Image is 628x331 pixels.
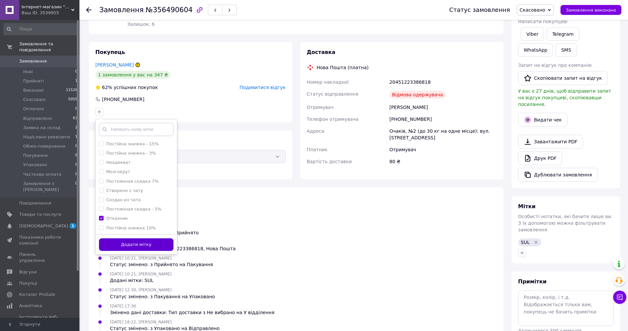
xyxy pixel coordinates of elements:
[613,291,626,304] button: Чат з покупцем
[106,225,156,230] label: Постійна знижка 10%
[110,293,215,300] div: Статус змінено: з Пакування на Упаковано
[388,101,498,113] div: [PERSON_NAME]
[518,71,607,85] button: Скопіювати запит на відгук
[388,125,498,144] div: Очаків, №2 (до 30 кг на одне місце): вул. [STREET_ADDRESS]
[95,84,158,91] div: успішних покупок
[23,181,75,193] span: Замовлення з [PERSON_NAME]
[75,143,77,149] span: 0
[106,151,156,156] label: Постійна знижка - 3%
[110,277,171,284] div: Додані мітки: SUL
[19,252,61,263] span: Панель управління
[106,141,159,146] label: Постійна знижка - 15%
[99,6,144,14] span: Замовлення
[19,41,79,53] span: Замовлення та повідомлення
[95,62,134,68] a: [PERSON_NAME]
[560,5,621,15] button: Замовлення виконано
[110,320,171,324] span: [DATE] 18:22, [PERSON_NAME]
[106,207,162,212] label: Постоянная скидка - 5%
[110,309,274,316] div: Змінено дані доставки: Тип доставки з Не вибрано на У відділення
[110,272,171,276] span: [DATE] 10:21, [PERSON_NAME]
[75,153,77,159] span: 8
[307,79,349,85] span: Номер накладної
[518,203,536,210] span: Мітки
[518,43,553,57] a: WhatsApp
[23,171,61,177] span: Часткова оплата
[518,19,567,24] span: Написати покупцеві
[533,240,539,245] svg: Видалити мітку
[315,64,370,71] div: Нова Пошта (платна)
[19,212,61,217] span: Товари та послуги
[520,7,546,13] span: Скасовано
[23,78,44,84] span: Прийняті
[521,27,544,41] a: Viber
[388,113,498,125] div: [PHONE_NUMBER]
[23,69,33,75] span: Нові
[307,128,324,134] span: Адреса
[75,78,77,84] span: 1
[75,125,77,131] span: 2
[99,123,173,136] input: Напишіть назву мітки
[307,117,359,122] span: Телефон отримувача
[146,6,193,14] span: №356490604
[307,147,328,152] span: Платник
[388,156,498,167] div: 80 ₴
[23,153,48,159] span: Пакування
[95,49,125,55] span: Покупець
[547,27,579,41] a: Telegram
[19,200,51,206] span: Повідомлення
[23,125,61,131] span: Заявка на склад
[23,97,46,103] span: Скасовані
[521,240,530,245] span: SUL
[518,278,547,285] span: Примітки
[95,71,170,79] div: 1 замовлення у вас на 347 ₴
[518,168,598,182] button: Дублювати замовлення
[19,303,42,309] span: Аналітика
[389,91,446,99] div: Відмова одержувача
[127,22,155,27] span: Залишок: 6
[518,88,611,107] span: У вас є 27 днів, щоб відправити запит на відгук покупцеві, скопіювавши посилання.
[518,113,567,127] button: Видати чек
[23,134,70,140] span: Надіслано реквізити
[518,135,583,149] a: Завантажити PDF
[19,314,61,326] span: Інструменти веб-майстра та SEO
[388,144,498,156] div: Отримувач
[449,7,510,13] div: Статус замовлення
[75,134,77,140] span: 1
[106,188,143,193] label: Створено з чату
[19,292,55,298] span: Каталог ProSale
[307,105,334,110] span: Отримувач
[75,171,77,177] span: 0
[307,49,336,55] span: Доставка
[19,223,68,229] span: [DEMOGRAPHIC_DATA]
[22,4,71,10] span: Інтернет-магазин "Шанхай" - товари світу в Україні!
[75,181,77,193] span: 0
[106,179,159,184] label: Постоянная скидка 7%
[73,116,77,121] span: 63
[556,43,577,57] button: SMS
[106,216,128,221] label: Отказник
[19,269,36,275] span: Відгуки
[307,159,352,164] span: Вартість доставки
[106,169,130,174] label: Мозгокрут
[240,85,286,90] span: Подивитися відгук
[106,160,131,165] label: Неадекват
[23,143,65,149] span: Обмін-повернення
[388,76,498,88] div: 20451223386818
[19,280,37,286] span: Покупці
[22,10,79,16] div: Ваш ID: 3539955
[518,214,612,232] span: Особисті нотатки, які бачите лише ви. З їх допомогою можна фільтрувати замовлення
[19,234,61,246] span: Показники роботи компанії
[23,116,52,121] span: Відправлено
[86,7,91,13] div: Повернутися назад
[3,23,78,35] input: Пошук
[110,256,171,260] span: [DATE] 10:21, [PERSON_NAME]
[99,238,173,251] button: Додати мітку
[23,106,44,112] span: Оплачені
[68,97,77,103] span: 5055
[102,85,112,90] span: 62%
[75,69,77,75] span: 0
[518,151,562,165] a: Друк PDF
[70,223,76,229] span: 1
[101,96,145,103] div: [PHONE_NUMBER]
[307,91,359,97] span: Статус відправлення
